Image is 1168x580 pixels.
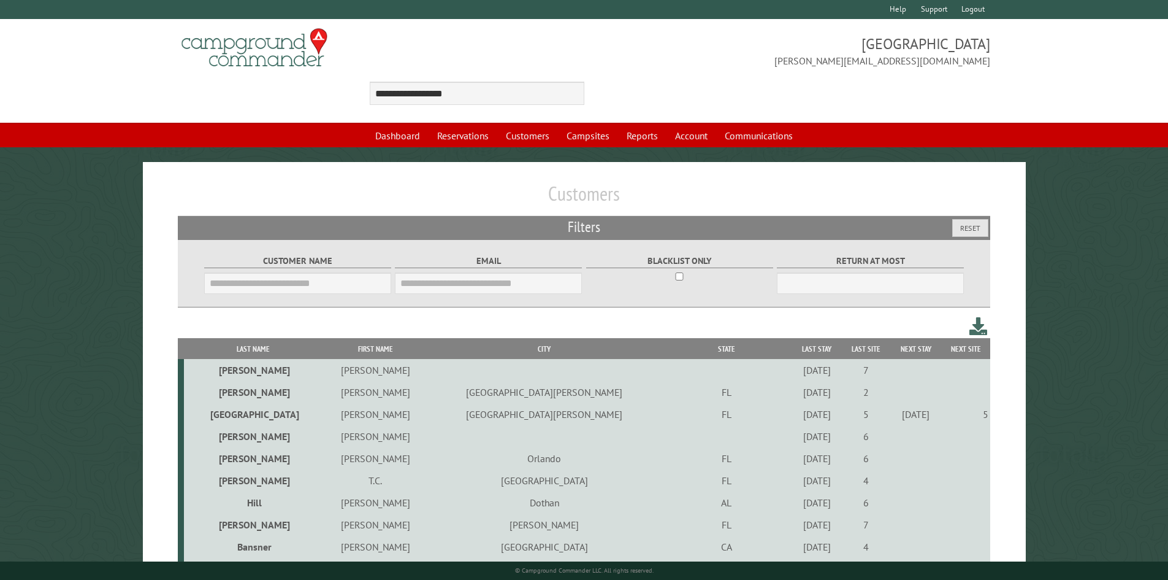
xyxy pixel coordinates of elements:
[178,182,991,215] h1: Customers
[842,492,890,514] td: 6
[660,381,792,403] td: FL
[668,124,715,147] a: Account
[429,447,661,470] td: Orlando
[323,514,429,536] td: [PERSON_NAME]
[660,403,792,425] td: FL
[184,403,323,425] td: [GEOGRAPHIC_DATA]
[184,381,323,403] td: [PERSON_NAME]
[323,403,429,425] td: [PERSON_NAME]
[586,254,773,268] label: Blacklist only
[429,381,661,403] td: [GEOGRAPHIC_DATA][PERSON_NAME]
[323,338,429,360] th: First Name
[429,514,661,536] td: [PERSON_NAME]
[184,447,323,470] td: [PERSON_NAME]
[429,492,661,514] td: Dothan
[515,566,654,574] small: © Campground Commander LLC. All rights reserved.
[890,338,942,360] th: Next Stay
[323,447,429,470] td: [PERSON_NAME]
[323,425,429,447] td: [PERSON_NAME]
[429,403,661,425] td: [GEOGRAPHIC_DATA][PERSON_NAME]
[323,492,429,514] td: [PERSON_NAME]
[794,430,839,443] div: [DATE]
[717,124,800,147] a: Communications
[842,447,890,470] td: 6
[794,364,839,376] div: [DATE]
[619,124,665,147] a: Reports
[660,558,792,580] td: GA
[323,381,429,403] td: [PERSON_NAME]
[794,452,839,465] div: [DATE]
[184,338,323,360] th: Last Name
[559,124,617,147] a: Campsites
[429,558,661,580] td: [GEOGRAPHIC_DATA]
[794,408,839,420] div: [DATE]
[323,558,429,580] td: [PERSON_NAME]
[184,470,323,492] td: [PERSON_NAME]
[842,536,890,558] td: 4
[794,519,839,531] div: [DATE]
[660,514,792,536] td: FL
[660,338,792,360] th: State
[842,381,890,403] td: 2
[368,124,427,147] a: Dashboard
[184,514,323,536] td: [PERSON_NAME]
[498,124,557,147] a: Customers
[777,254,964,268] label: Return at most
[395,254,582,268] label: Email
[660,470,792,492] td: FL
[584,34,991,68] span: [GEOGRAPHIC_DATA] [PERSON_NAME][EMAIL_ADDRESS][DOMAIN_NAME]
[323,359,429,381] td: [PERSON_NAME]
[323,470,429,492] td: T.C.
[794,541,839,553] div: [DATE]
[941,338,990,360] th: Next Site
[969,315,987,338] a: Download this customer list (.csv)
[842,338,890,360] th: Last Site
[794,497,839,509] div: [DATE]
[184,359,323,381] td: [PERSON_NAME]
[184,492,323,514] td: Hill
[429,536,661,558] td: [GEOGRAPHIC_DATA]
[842,425,890,447] td: 6
[323,536,429,558] td: [PERSON_NAME]
[794,386,839,398] div: [DATE]
[204,254,391,268] label: Customer Name
[842,514,890,536] td: 7
[941,403,990,425] td: 5
[842,558,890,580] td: 4
[794,474,839,487] div: [DATE]
[892,408,939,420] div: [DATE]
[184,536,323,558] td: Bansner
[429,470,661,492] td: [GEOGRAPHIC_DATA]
[430,124,496,147] a: Reservations
[178,216,991,239] h2: Filters
[952,219,988,237] button: Reset
[184,558,323,580] td: [PERSON_NAME]
[429,338,661,360] th: City
[792,338,842,360] th: Last Stay
[184,425,323,447] td: [PERSON_NAME]
[842,403,890,425] td: 5
[660,447,792,470] td: FL
[660,492,792,514] td: AL
[660,536,792,558] td: CA
[842,470,890,492] td: 4
[178,24,331,72] img: Campground Commander
[842,359,890,381] td: 7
